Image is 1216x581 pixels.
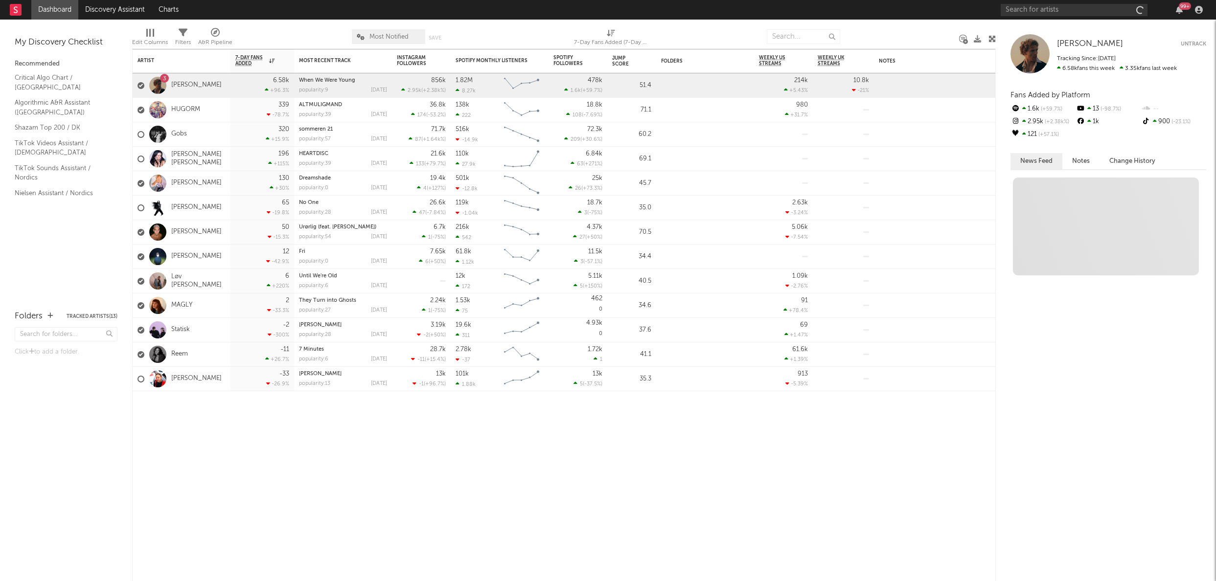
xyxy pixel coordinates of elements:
[299,210,331,215] div: popularity: 28
[456,234,471,241] div: 542
[456,200,469,206] div: 119k
[430,248,446,255] div: 7.65k
[299,127,333,132] a: sommeren 21
[283,248,289,255] div: 12
[397,55,431,67] div: Instagram Followers
[299,151,387,156] div: HEARTDISC
[1181,39,1206,49] button: Untrack
[299,136,331,142] div: popularity: 57
[278,126,289,133] div: 320
[278,151,289,157] div: 196
[500,318,544,342] svg: Chart title
[456,77,473,84] div: 1.82M
[586,151,602,157] div: 6.84k
[430,333,444,338] span: +50 %
[582,137,601,142] span: +30.6 %
[279,175,289,181] div: 130
[585,259,601,265] span: -57.1 %
[371,259,387,264] div: [DATE]
[1176,6,1183,14] button: 99+
[612,324,651,336] div: 37.6
[266,258,289,265] div: -42.9 %
[500,269,544,293] svg: Chart title
[279,371,289,377] div: -33
[767,29,840,44] input: Search...
[423,88,444,93] span: +2.38k %
[299,102,387,108] div: ALTMULIGMAND
[423,333,429,338] span: -2
[299,332,331,337] div: popularity: 28
[371,283,387,289] div: [DATE]
[1099,107,1121,112] span: -98.7 %
[280,346,289,353] div: -11
[371,308,387,313] div: [DATE]
[456,273,465,279] div: 12k
[1057,39,1123,49] a: [PERSON_NAME]
[171,106,200,114] a: HUGORM
[456,126,469,133] div: 516k
[500,196,544,220] svg: Chart title
[600,357,602,362] span: 1
[661,58,734,64] div: Folders
[299,127,387,132] div: sommeren 21
[592,175,602,181] div: 25k
[415,137,421,142] span: 87
[422,234,446,240] div: ( )
[574,283,602,289] div: ( )
[456,161,476,167] div: 27.9k
[175,24,191,53] div: Filters
[171,350,188,358] a: Reem
[852,87,869,93] div: -21 %
[371,185,387,191] div: [DATE]
[371,112,387,117] div: [DATE]
[299,176,387,181] div: Dreamshade
[299,185,328,191] div: popularity: 0
[801,297,808,304] div: 91
[371,357,387,362] div: [DATE]
[268,332,289,338] div: -300 %
[1141,115,1206,128] div: 900
[15,188,108,199] a: Nielsen Assistant / Nordics
[299,176,331,181] a: Dreamshade
[583,186,601,191] span: +73.3 %
[500,171,544,196] svg: Chart title
[430,259,444,265] span: +50 %
[299,273,387,279] div: Until We're Old
[500,220,544,245] svg: Chart title
[564,136,602,142] div: ( )
[428,112,444,118] span: -53.2 %
[587,200,602,206] div: 18.7k
[428,235,431,240] span: 1
[612,349,651,360] div: 41.1
[171,179,222,187] a: [PERSON_NAME]
[794,77,808,84] div: 214k
[299,78,355,83] a: When We Were Young
[456,259,474,265] div: 1.12k
[587,126,602,133] div: 72.3k
[586,320,602,326] div: 4.93k
[553,293,602,317] div: 0
[1010,91,1090,99] span: Fans Added by Platform
[800,322,808,328] div: 69
[456,332,470,338] div: 311
[15,311,43,322] div: Folders
[1010,103,1076,115] div: 1.6k
[1010,153,1062,169] button: News Feed
[270,185,289,191] div: +30 %
[15,327,117,341] input: Search for folders...
[431,126,446,133] div: 71.7k
[371,88,387,93] div: [DATE]
[456,346,471,353] div: 2.78k
[417,357,425,362] span: -11
[267,307,289,313] div: -33.3 %
[411,356,446,362] div: ( )
[784,87,808,93] div: +5.43 %
[612,300,651,312] div: 34.6
[1010,128,1076,141] div: 121
[171,301,192,310] a: MAGLY
[299,224,376,230] a: Urørlig (feat. [PERSON_NAME])
[456,322,471,328] div: 19.6k
[409,136,446,142] div: ( )
[299,298,356,303] a: They Turn into Ghosts
[587,235,601,240] span: +50 %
